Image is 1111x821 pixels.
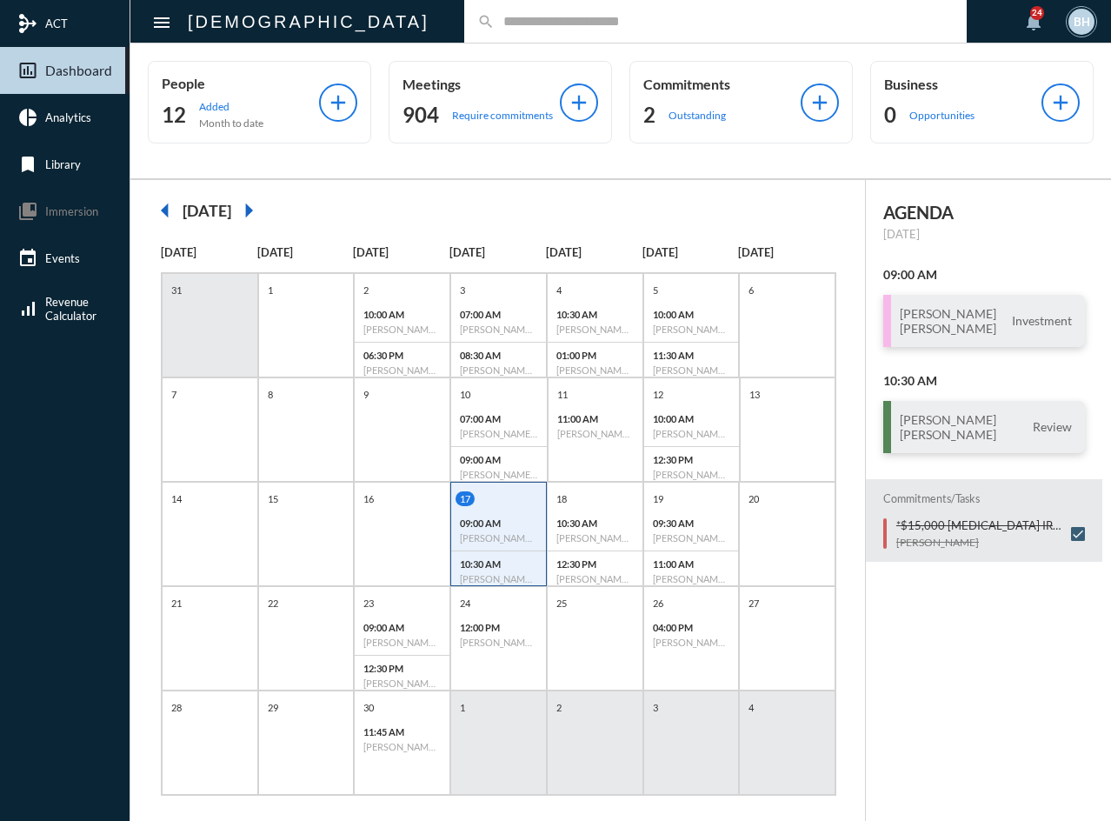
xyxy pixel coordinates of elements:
[552,491,571,506] p: 18
[553,387,572,402] p: 11
[263,700,283,715] p: 29
[460,532,537,544] h6: [PERSON_NAME] - [PERSON_NAME] - Investment
[359,387,373,402] p: 9
[263,491,283,506] p: 15
[653,517,730,529] p: 09:30 AM
[17,107,38,128] mat-icon: pie_chart
[643,76,801,92] p: Commitments
[45,295,96,323] span: Revenue Calculator
[45,157,81,171] span: Library
[257,245,354,259] p: [DATE]
[653,469,730,480] h6: [PERSON_NAME] - Investment
[456,491,475,506] p: 17
[556,517,634,529] p: 10:30 AM
[167,491,186,506] p: 14
[148,193,183,228] mat-icon: arrow_left
[17,60,38,81] mat-icon: insert_chart_outlined
[460,454,538,465] p: 09:00 AM
[653,364,730,376] h6: [PERSON_NAME] - Review
[649,283,662,297] p: 5
[17,13,38,34] mat-icon: mediation
[744,596,763,611] p: 27
[883,492,1085,505] h2: Commitments/Tasks
[649,596,668,611] p: 26
[552,700,566,715] p: 2
[460,573,537,584] h6: [PERSON_NAME] - [PERSON_NAME] - Review
[556,350,634,361] p: 01:00 PM
[359,596,378,611] p: 23
[642,245,739,259] p: [DATE]
[363,726,441,738] p: 11:45 AM
[744,700,758,715] p: 4
[402,101,439,129] h2: 904
[909,109,975,122] p: Opportunities
[649,387,668,402] p: 12
[556,558,634,570] p: 12:30 PM
[359,700,378,715] p: 30
[45,63,112,78] span: Dashboard
[456,283,469,297] p: 3
[653,309,730,320] p: 10:00 AM
[653,622,730,633] p: 04:00 PM
[199,100,263,113] p: Added
[653,350,730,361] p: 11:30 AM
[363,741,441,752] h6: [PERSON_NAME] - Review
[883,227,1085,241] p: [DATE]
[557,428,635,439] h6: [PERSON_NAME] - [PERSON_NAME] - Investment
[1028,419,1076,435] span: Review
[556,324,634,335] h6: [PERSON_NAME] - Investment
[653,324,730,335] h6: [PERSON_NAME] - [PERSON_NAME] - Investment
[45,204,98,218] span: Immersion
[363,364,441,376] h6: [PERSON_NAME] - [PERSON_NAME] - Investment
[883,373,1085,388] h2: 10:30 AM
[883,267,1085,282] h2: 09:00 AM
[744,491,763,506] p: 20
[183,201,231,220] h2: [DATE]
[745,387,764,402] p: 13
[263,596,283,611] p: 22
[161,245,257,259] p: [DATE]
[653,428,730,439] h6: [PERSON_NAME] - [PERSON_NAME] - Investment
[452,109,553,122] p: Require commitments
[900,412,996,442] h3: [PERSON_NAME] [PERSON_NAME]
[1023,11,1044,32] mat-icon: notifications
[649,491,668,506] p: 19
[460,324,537,335] h6: [PERSON_NAME] - [PERSON_NAME] - Investment
[363,350,441,361] p: 06:30 PM
[363,309,441,320] p: 10:00 AM
[653,558,730,570] p: 11:00 AM
[460,350,537,361] p: 08:30 AM
[402,76,560,92] p: Meetings
[477,13,495,30] mat-icon: search
[460,309,537,320] p: 07:00 AM
[744,283,758,297] p: 6
[460,637,537,648] h6: [PERSON_NAME] - [PERSON_NAME] - Investment Review
[17,201,38,222] mat-icon: collections_bookmark
[449,245,546,259] p: [DATE]
[363,663,441,674] p: 12:30 PM
[167,387,181,402] p: 7
[556,573,634,584] h6: [PERSON_NAME] - Review
[1068,9,1094,35] div: BH
[556,532,634,544] h6: [PERSON_NAME] - [PERSON_NAME] - Retirement Income
[738,245,835,259] p: [DATE]
[460,517,537,529] p: 09:00 AM
[17,154,38,175] mat-icon: bookmark
[263,283,277,297] p: 1
[167,700,186,715] p: 28
[17,298,38,319] mat-icon: signal_cellular_alt
[883,202,1085,223] h2: AGENDA
[363,324,441,335] h6: [PERSON_NAME] - [PERSON_NAME] - Investment
[363,677,441,689] h6: [PERSON_NAME] - Review
[653,454,730,465] p: 12:30 PM
[556,364,634,376] h6: [PERSON_NAME] - [PERSON_NAME] - Investment
[162,101,186,129] h2: 12
[45,17,68,30] span: ACT
[653,413,730,424] p: 10:00 AM
[643,101,655,129] h2: 2
[17,248,38,269] mat-icon: event
[188,8,429,36] h2: [DEMOGRAPHIC_DATA]
[263,387,277,402] p: 8
[557,413,635,424] p: 11:00 AM
[144,4,179,39] button: Toggle sidenav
